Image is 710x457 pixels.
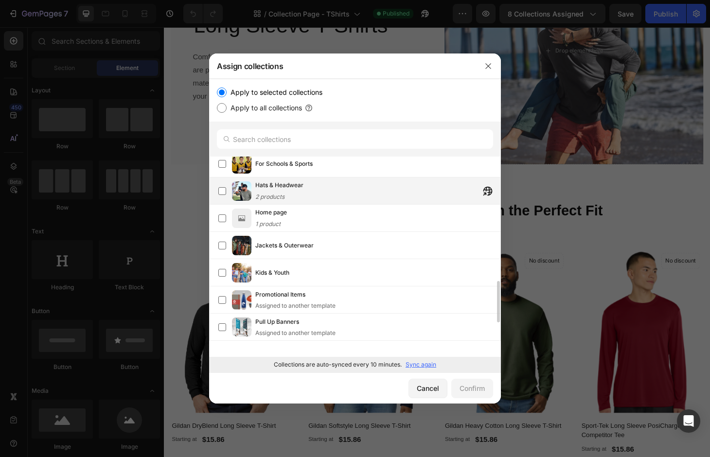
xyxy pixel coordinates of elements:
button: Cancel [408,379,447,398]
span: Kids & Youth [255,268,289,278]
img: product-img [232,317,251,337]
button: Confirm [451,379,493,398]
div: Assigned to another template [255,329,336,337]
span: Jackets & Outerwear [255,241,314,250]
span: Pick your style, we'll make it yours [226,209,358,219]
div: $15.86 [186,434,212,447]
span: Home page [255,208,287,217]
img: product-img [232,209,251,228]
p: Starting at [300,435,327,446]
span: Promotional Items [255,290,305,299]
span: For Schools & Sports [255,159,313,169]
img: product-img [232,154,251,174]
p: Starting at [154,435,181,446]
p: No discount [98,245,130,254]
h2: Sport-Tek Long Sleeve PosiCharge Competitor Tee [445,420,576,442]
p: Starting at [8,435,35,446]
span: Your New Favorite Tee Begins with the Perfect Fit [115,187,469,204]
div: Drop element here [418,21,470,29]
span: Hats & Headwear [255,180,303,190]
img: product-img [232,263,251,282]
div: Cancel [417,383,439,393]
label: Apply to all collections [227,102,302,114]
div: Assigned to another template [255,301,336,310]
p: No discount [535,245,568,254]
span: 2 products [255,193,284,200]
h2: Gildan Heavy Cotton Long Sleeve T-Shirt [299,420,430,432]
span: Pull Up Banners [255,317,299,327]
img: product-img [232,290,251,310]
p: Starting at [446,445,473,456]
label: Apply to selected collections [227,87,322,98]
img: product-img [232,236,251,255]
img: product-img [232,181,251,201]
p: No discount [244,245,276,254]
div: Confirm [460,383,485,393]
p: Collections are auto-synced every 10 minutes. [274,360,402,369]
input: Search collections [217,129,493,149]
p: No discount [390,245,422,254]
div: Open Intercom Messenger [677,409,700,433]
p: Comfortable, versatile, and fully customizable—our long sleeve t-shirts are perfect for teams, ev... [31,27,274,77]
div: Assign collections [209,53,476,79]
div: $15.86 [40,434,66,447]
p: Sync again [406,360,436,369]
div: $15.86 [332,434,357,447]
h2: Gildan Softstyle Long Sleeve T-Shirt [153,420,284,432]
span: 1 product [255,220,281,228]
h2: Gildan DryBlend Long Sleeve T-Shirt [7,420,139,432]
